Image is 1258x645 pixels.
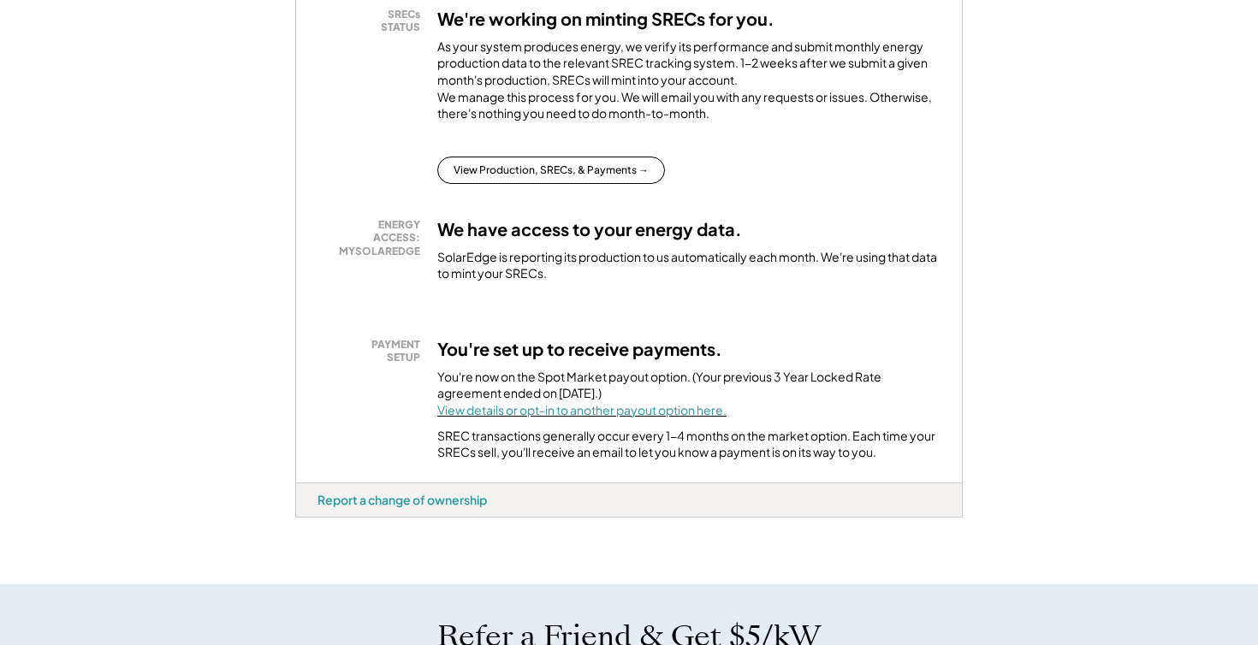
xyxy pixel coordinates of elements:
[326,338,420,364] div: PAYMENT SETUP
[437,218,742,240] h3: We have access to your energy data.
[437,8,774,30] h3: We're working on minting SRECs for you.
[317,492,487,507] div: Report a change of ownership
[437,369,941,419] div: You're now on the Spot Market payout option. (Your previous 3 Year Locked Rate agreement ended on...
[326,8,420,34] div: SRECs STATUS
[295,518,359,524] div: wzdg6nsm - VA Distributed
[437,249,941,282] div: SolarEdge is reporting its production to us automatically each month. We're using that data to mi...
[437,338,722,360] h3: You're set up to receive payments.
[437,428,941,461] div: SREC transactions generally occur every 1-4 months on the market option. Each time your SRECs sel...
[437,402,727,417] a: View details or opt-in to another payout option here.
[437,38,941,131] div: As your system produces energy, we verify its performance and submit monthly energy production da...
[326,218,420,258] div: ENERGY ACCESS: MYSOLAREDGE
[437,157,665,184] button: View Production, SRECs, & Payments →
